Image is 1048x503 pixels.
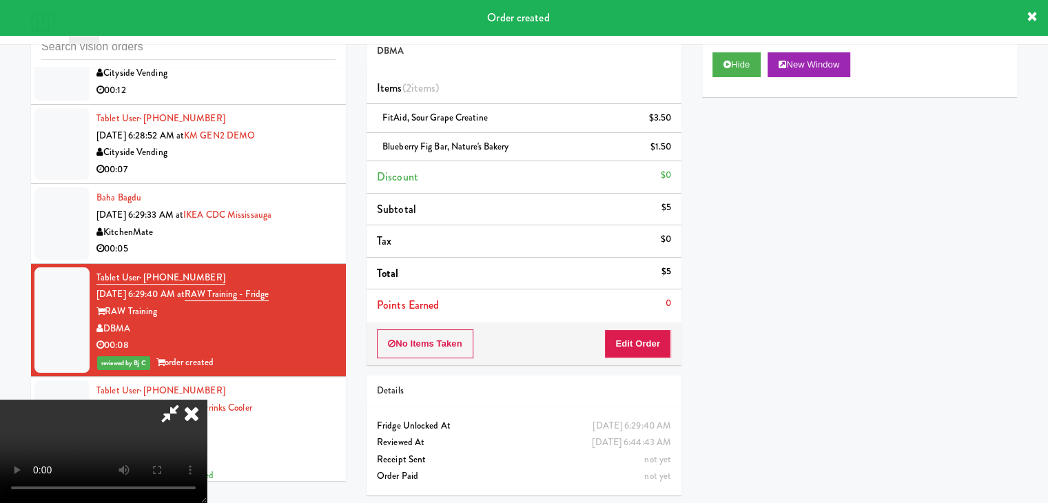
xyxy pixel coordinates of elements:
[377,297,439,313] span: Points Earned
[661,231,671,248] div: $0
[96,451,336,468] div: 00:50
[96,240,336,258] div: 00:05
[96,161,336,178] div: 00:07
[31,184,346,263] li: Baha Bagdu[DATE] 6:29:33 AM atIKEA CDC MississaugaKitchenMate00:05
[183,208,271,221] a: IKEA CDC Mississauga
[96,82,336,99] div: 00:12
[96,287,185,300] span: [DATE] 6:29:40 AM at
[644,453,671,466] span: not yet
[96,417,336,434] div: Corporate Center One
[96,433,336,451] div: PureVend
[97,356,150,370] span: reviewed by Bj C
[184,129,255,142] a: KM GEN2 DEMO
[382,140,508,153] span: Blueberry Fig Bar, Nature's Bakery
[96,129,184,142] span: [DATE] 6:28:52 AM at
[377,451,671,469] div: Receipt Sent
[41,34,336,60] input: Search vision orders
[96,320,336,338] div: DBMA
[96,191,141,204] a: Baha Bagdu
[96,65,336,82] div: Cityside Vending
[96,224,336,241] div: KitchenMate
[377,265,399,281] span: Total
[31,377,346,491] li: Tablet User· [PHONE_NUMBER][DATE] 6:37:02 AM atCC1 Drinks CoolerCorporate Center OnePureVend00:50...
[661,199,671,216] div: $5
[661,263,671,280] div: $5
[139,112,225,125] span: · [PHONE_NUMBER]
[649,110,672,127] div: $3.50
[377,329,473,358] button: No Items Taken
[96,303,336,320] div: RAW Training
[377,233,391,249] span: Tax
[411,80,436,96] ng-pluralize: items
[377,201,416,217] span: Subtotal
[712,52,761,77] button: Hide
[96,384,225,397] a: Tablet User· [PHONE_NUMBER]
[377,80,439,96] span: Items
[402,80,440,96] span: (2 )
[183,401,252,414] a: CC1 Drinks Cooler
[31,264,346,378] li: Tablet User· [PHONE_NUMBER][DATE] 6:29:40 AM atRAW Training - FridgeRAW TrainingDBMA00:08reviewed...
[185,287,269,301] a: RAW Training - Fridge
[377,468,671,485] div: Order Paid
[768,52,850,77] button: New Window
[96,271,225,285] a: Tablet User· [PHONE_NUMBER]
[31,105,346,184] li: Tablet User· [PHONE_NUMBER][DATE] 6:28:52 AM atKM GEN2 DEMOCityside Vending00:07
[604,329,671,358] button: Edit Order
[377,46,671,57] h5: DBMA
[644,469,671,482] span: not yet
[650,138,672,156] div: $1.50
[139,271,225,284] span: · [PHONE_NUMBER]
[666,295,671,312] div: 0
[382,111,488,124] span: FitAid, Sour Grape Creatine
[96,337,336,354] div: 00:08
[487,10,549,25] span: Order created
[661,167,671,184] div: $0
[377,434,671,451] div: Reviewed At
[593,418,671,435] div: [DATE] 6:29:40 AM
[96,208,183,221] span: [DATE] 6:29:33 AM at
[592,434,671,451] div: [DATE] 6:44:43 AM
[377,382,671,400] div: Details
[156,356,214,369] span: order created
[96,112,225,125] a: Tablet User· [PHONE_NUMBER]
[377,418,671,435] div: Fridge Unlocked At
[96,144,336,161] div: Cityside Vending
[139,384,225,397] span: · [PHONE_NUMBER]
[377,169,418,185] span: Discount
